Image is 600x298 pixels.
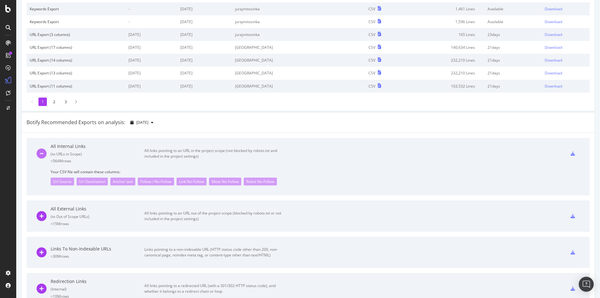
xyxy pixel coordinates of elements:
div: csv-export [571,214,575,218]
div: = 564M rows [51,158,144,164]
div: All External Links [51,206,144,212]
span: 2025 Sep. 21st [136,120,148,125]
div: Redirection Links [51,278,144,285]
div: Available [487,6,538,12]
td: 232,210 Lines [404,67,484,79]
td: - [125,3,177,15]
div: Open Intercom Messenger [579,277,594,292]
div: Available [487,19,538,24]
button: [DATE] [128,118,156,128]
td: [DATE] [125,28,177,41]
div: ( to URLs in Scope ) [51,151,144,157]
td: [GEOGRAPHIC_DATA] [232,67,366,79]
div: CSV [368,58,375,63]
a: Download [545,70,587,76]
div: Download [545,45,562,50]
td: - [125,15,177,28]
div: = 15M rows [51,221,144,226]
div: All links pointing to an URL in the project scope (not blocked by robots.txt and included in the ... [144,148,285,159]
td: 165 Lines [404,28,484,41]
a: Download [545,6,587,12]
div: Download [545,32,562,37]
a: Download [545,45,587,50]
div: URL Export (13 columns) [30,70,122,76]
div: URL Export (11 columns) [30,83,122,89]
a: Download [545,58,587,63]
div: URL Export (17 columns) [30,45,122,50]
div: Links pointing to a non-indexable URL (HTTP status code other than 200, non-canonical page, noind... [144,247,285,258]
div: Meta No-Follow [209,178,241,185]
div: All links pointing to an URL out of the project scope (blocked by robots.txt or not included in t... [144,210,285,222]
div: Download [545,83,562,89]
td: [DATE] [125,67,177,79]
li: 3 [62,98,70,106]
div: Download [545,70,562,76]
td: jurajmitosinka [232,15,366,28]
div: Url Destination [77,178,108,185]
td: 21 days [484,54,541,67]
div: Url Source [51,178,74,185]
div: Keywords Export [30,6,122,12]
div: CSV [368,83,375,89]
td: [DATE] [125,54,177,67]
div: Link No-Follow [177,178,207,185]
td: [DATE] [177,54,232,67]
div: Robot No-Follow [244,178,277,185]
td: [DATE] [125,80,177,93]
div: Keywords Export [30,19,122,24]
div: Download [545,6,562,12]
div: Links To Non-Indexable URLs [51,246,144,252]
div: Download [545,58,562,63]
li: 2 [50,98,58,106]
td: 140,634 Lines [404,41,484,54]
div: CSV [368,45,375,50]
td: [DATE] [177,15,232,28]
div: CSV [368,19,375,24]
td: [DATE] [177,3,232,15]
a: Download [545,32,587,37]
div: CSV [368,6,375,12]
td: [DATE] [177,80,232,93]
div: All Internal Links [51,143,144,149]
div: All links pointing to a redirected URL (with a 301/302 HTTP status code), and whether it belongs ... [144,283,285,294]
td: 21 days [484,80,541,93]
div: = 30M rows [51,254,144,259]
div: csv-export [571,151,575,156]
td: 21 days [484,67,541,79]
li: 1 [38,98,47,106]
td: 103,532 Lines [404,80,484,93]
div: ( to Out of Scope URLs ) [51,214,144,219]
div: URL Export (3 columns) [30,32,122,37]
td: 232,210 Lines [404,54,484,67]
td: [DATE] [177,28,232,41]
div: URL Export (14 columns) [30,58,122,63]
td: [GEOGRAPHIC_DATA] [232,41,366,54]
td: jurajmitosinka [232,28,366,41]
div: ( Internal ) [51,286,144,292]
div: Anchor text [110,178,135,185]
td: jurajmitosinka [232,3,366,15]
td: [DATE] [125,41,177,54]
td: 1,596 Lines [404,15,484,28]
td: [DATE] [177,67,232,79]
div: CSV [368,32,375,37]
a: Download [545,83,587,89]
td: [GEOGRAPHIC_DATA] [232,54,366,67]
td: [GEOGRAPHIC_DATA] [232,80,366,93]
span: Your CSV file will contain these columns: [51,169,580,174]
td: 1,461 Lines [404,3,484,15]
div: Follow / No-Follow [138,178,174,185]
a: Download [545,19,587,24]
div: csv-export [571,286,575,291]
div: CSV [368,70,375,76]
td: [DATE] [177,41,232,54]
td: 23 days [484,28,541,41]
td: 21 days [484,41,541,54]
div: Download [545,19,562,24]
div: Botify Recommended Exports on analysis: [27,119,125,126]
div: csv-export [571,250,575,255]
